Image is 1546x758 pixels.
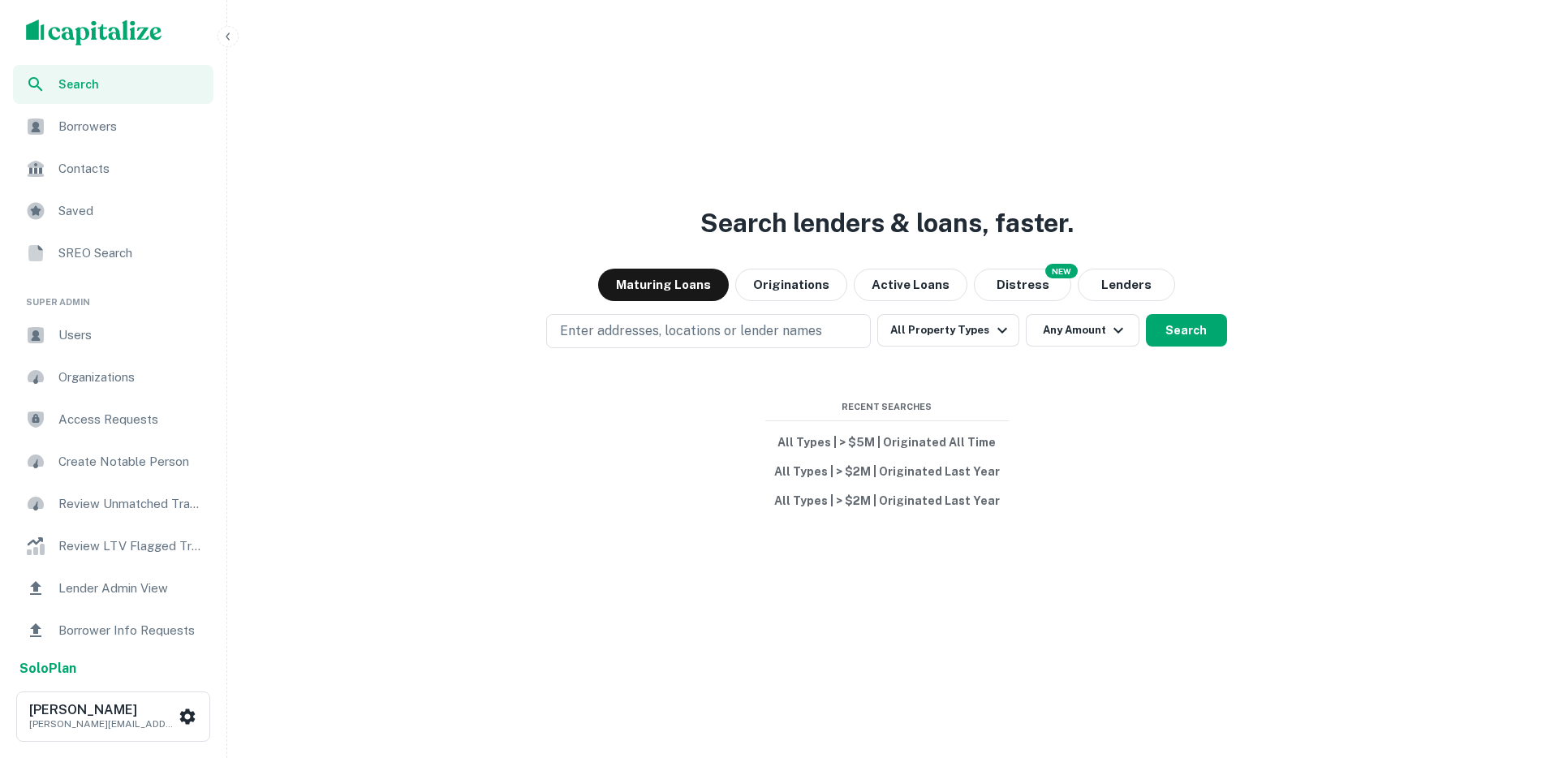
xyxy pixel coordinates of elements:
[58,579,204,598] span: Lender Admin View
[765,457,1009,486] button: All Types | > $2M | Originated Last Year
[13,611,213,650] a: Borrower Info Requests
[13,276,213,316] li: Super Admin
[1146,314,1227,347] button: Search
[13,358,213,397] a: Organizations
[765,400,1009,414] span: Recent Searches
[26,19,162,45] img: capitalize-logo.png
[58,75,204,93] span: Search
[19,659,76,678] a: SoloPlan
[58,410,204,429] span: Access Requests
[854,269,967,301] button: Active Loans
[1078,269,1175,301] button: Lenders
[13,107,213,146] a: Borrowers
[58,201,204,221] span: Saved
[58,536,204,556] span: Review LTV Flagged Transactions
[16,691,210,742] button: [PERSON_NAME][PERSON_NAME][EMAIL_ADDRESS][DOMAIN_NAME]
[29,717,175,731] p: [PERSON_NAME][EMAIL_ADDRESS][DOMAIN_NAME]
[58,368,204,387] span: Organizations
[58,325,204,345] span: Users
[13,527,213,566] a: Review LTV Flagged Transactions
[58,117,204,136] span: Borrowers
[13,234,213,273] a: SREO Search
[13,400,213,439] a: Access Requests
[13,192,213,230] a: Saved
[58,159,204,179] span: Contacts
[546,314,871,348] button: Enter addresses, locations or lender names
[19,661,76,676] strong: Solo Plan
[13,316,213,355] a: Users
[765,428,1009,457] button: All Types | > $5M | Originated All Time
[765,486,1009,515] button: All Types | > $2M | Originated Last Year
[1465,628,1546,706] iframe: Chat Widget
[13,485,213,523] a: Review Unmatched Transactions
[58,452,204,472] span: Create Notable Person
[13,65,213,104] a: Search
[974,269,1071,301] button: Search distressed loans with lien and other non-mortgage details.
[1045,264,1078,278] div: NEW
[700,204,1074,243] h3: Search lenders & loans, faster.
[58,494,204,514] span: Review Unmatched Transactions
[1026,314,1139,347] button: Any Amount
[735,269,847,301] button: Originations
[13,442,213,481] a: Create Notable Person
[560,321,822,341] p: Enter addresses, locations or lender names
[13,569,213,608] a: Lender Admin View
[58,243,204,263] span: SREO Search
[877,314,1018,347] button: All Property Types
[58,621,204,640] span: Borrower Info Requests
[13,149,213,188] a: Contacts
[598,269,729,301] button: Maturing Loans
[29,704,175,717] h6: [PERSON_NAME]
